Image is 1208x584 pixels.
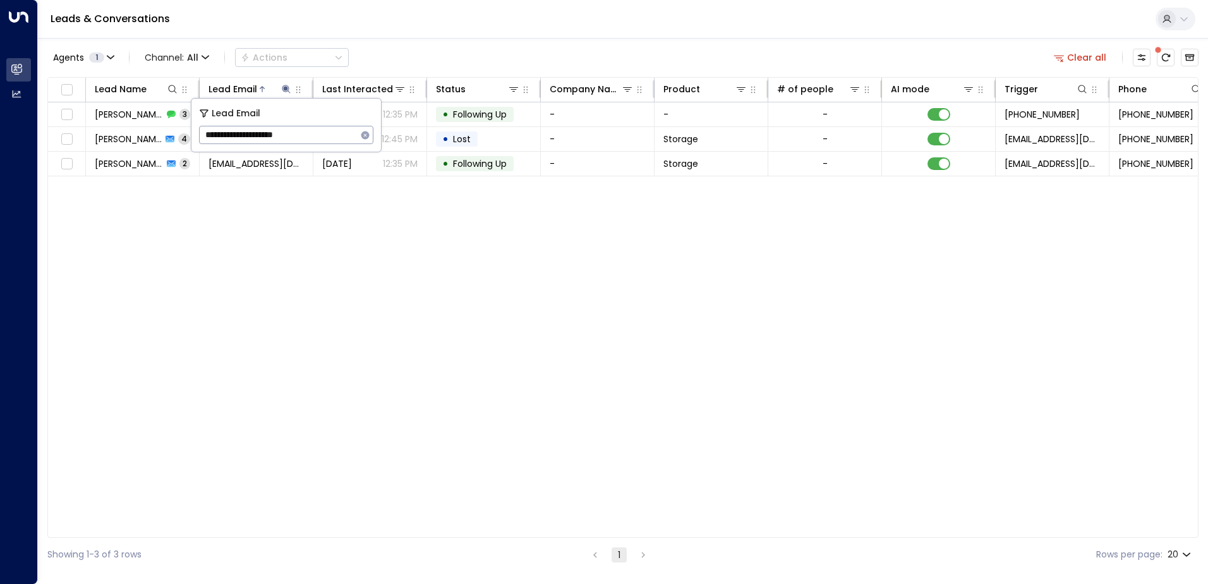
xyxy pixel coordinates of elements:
[1005,82,1089,97] div: Trigger
[1133,49,1151,66] button: Customize
[187,52,198,63] span: All
[178,133,190,144] span: 4
[442,128,449,150] div: •
[235,48,349,67] div: Button group with a nested menu
[587,547,651,563] nav: pagination navigation
[1157,49,1175,66] span: There are new threads available. Refresh the grid to view the latest updates.
[1118,108,1193,121] span: +447582809640
[1096,548,1163,561] label: Rows per page:
[212,106,260,121] span: Lead Email
[1005,133,1100,145] span: leads@space-station.co.uk
[208,82,293,97] div: Lead Email
[823,157,828,170] div: -
[442,104,449,125] div: •
[436,82,466,97] div: Status
[436,82,520,97] div: Status
[777,82,861,97] div: # of people
[95,133,162,145] span: Millie Mitchell
[179,158,190,169] span: 2
[95,82,147,97] div: Lead Name
[322,82,393,97] div: Last Interacted
[1005,108,1080,121] span: +447582809640
[235,48,349,67] button: Actions
[89,52,104,63] span: 1
[663,82,747,97] div: Product
[823,108,828,121] div: -
[95,108,163,121] span: Millie Mitchell
[1118,157,1193,170] span: +447582809640
[453,108,507,121] span: Following Up
[453,157,507,170] span: Following Up
[208,82,257,97] div: Lead Email
[47,49,119,66] button: Agents1
[442,153,449,174] div: •
[1118,82,1202,97] div: Phone
[655,102,768,126] td: -
[95,157,163,170] span: Millie Mitchell
[208,157,304,170] span: e.mitch1906@gmail.com
[382,133,418,145] p: 12:45 PM
[95,82,179,97] div: Lead Name
[140,49,214,66] button: Channel:All
[383,108,418,121] p: 12:35 PM
[59,107,75,123] span: Toggle select row
[777,82,833,97] div: # of people
[663,157,698,170] span: Storage
[322,157,352,170] span: Aug 25, 2025
[241,52,287,63] div: Actions
[53,53,84,62] span: Agents
[1118,82,1147,97] div: Phone
[823,133,828,145] div: -
[1181,49,1199,66] button: Archived Leads
[179,109,190,119] span: 3
[59,82,75,98] span: Toggle select all
[1005,82,1038,97] div: Trigger
[663,133,698,145] span: Storage
[59,131,75,147] span: Toggle select row
[322,82,406,97] div: Last Interacted
[663,82,700,97] div: Product
[47,548,142,561] div: Showing 1-3 of 3 rows
[140,49,214,66] span: Channel:
[1005,157,1100,170] span: leads@space-station.co.uk
[383,157,418,170] p: 12:35 PM
[541,102,655,126] td: -
[891,82,975,97] div: AI mode
[51,11,170,26] a: Leads & Conversations
[541,152,655,176] td: -
[550,82,621,97] div: Company Name
[550,82,634,97] div: Company Name
[612,547,627,563] button: page 1
[59,156,75,172] span: Toggle select row
[541,127,655,151] td: -
[1118,133,1193,145] span: +447582809640
[891,82,929,97] div: AI mode
[453,133,471,145] span: Lost
[1049,49,1112,66] button: Clear all
[1168,545,1193,564] div: 20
